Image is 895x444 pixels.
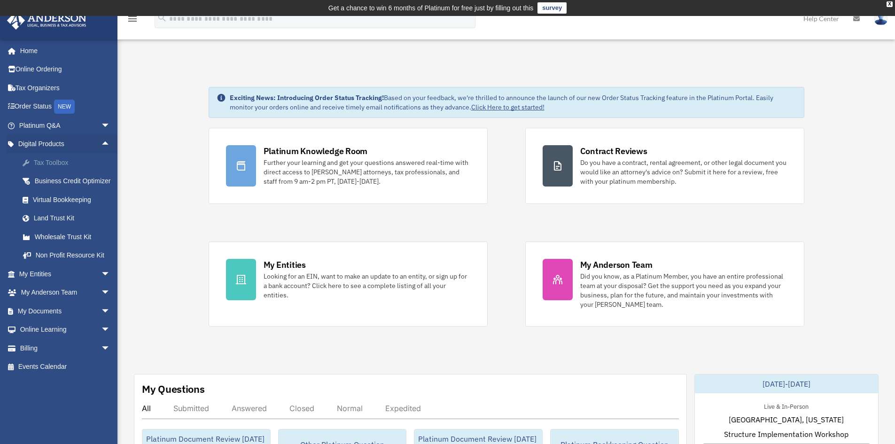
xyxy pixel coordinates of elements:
[232,404,267,413] div: Answered
[101,116,120,135] span: arrow_drop_down
[101,135,120,154] span: arrow_drop_up
[230,93,796,112] div: Based on your feedback, we're thrilled to announce the launch of our new Order Status Tracking fe...
[7,339,125,358] a: Billingarrow_drop_down
[7,60,125,79] a: Online Ordering
[7,78,125,97] a: Tax Organizers
[337,404,363,413] div: Normal
[264,259,306,271] div: My Entities
[328,2,534,14] div: Get a chance to win 6 months of Platinum for free just by filling out this
[13,172,125,191] a: Business Credit Optimizer
[13,209,125,228] a: Land Trust Kit
[525,128,804,204] a: Contract Reviews Do you have a contract, rental agreement, or other legal document you would like...
[33,194,113,206] div: Virtual Bookkeeping
[101,265,120,284] span: arrow_drop_down
[157,13,167,23] i: search
[289,404,314,413] div: Closed
[142,404,151,413] div: All
[471,103,545,111] a: Click Here to get started!
[580,259,653,271] div: My Anderson Team
[33,249,113,261] div: Non Profit Resource Kit
[7,135,125,154] a: Digital Productsarrow_drop_up
[7,320,125,339] a: Online Learningarrow_drop_down
[101,283,120,303] span: arrow_drop_down
[13,153,125,172] a: Tax Toolbox
[729,414,844,425] span: [GEOGRAPHIC_DATA], [US_STATE]
[580,145,647,157] div: Contract Reviews
[230,93,384,102] strong: Exciting News: Introducing Order Status Tracking!
[54,100,75,114] div: NEW
[385,404,421,413] div: Expedited
[7,116,125,135] a: Platinum Q&Aarrow_drop_down
[33,231,113,243] div: Wholesale Trust Kit
[580,158,787,186] div: Do you have a contract, rental agreement, or other legal document you would like an attorney's ad...
[264,272,470,300] div: Looking for an EIN, want to make an update to an entity, or sign up for a bank account? Click her...
[101,320,120,340] span: arrow_drop_down
[887,1,893,7] div: close
[264,158,470,186] div: Further your learning and get your questions answered real-time with direct access to [PERSON_NAM...
[33,212,113,224] div: Land Trust Kit
[101,339,120,358] span: arrow_drop_down
[33,157,113,169] div: Tax Toolbox
[7,265,125,283] a: My Entitiesarrow_drop_down
[13,190,125,209] a: Virtual Bookkeeping
[874,12,888,25] img: User Pic
[4,11,89,30] img: Anderson Advisors Platinum Portal
[142,382,205,396] div: My Questions
[525,241,804,327] a: My Anderson Team Did you know, as a Platinum Member, you have an entire professional team at your...
[209,128,488,204] a: Platinum Knowledge Room Further your learning and get your questions answered real-time with dire...
[127,13,138,24] i: menu
[580,272,787,309] div: Did you know, as a Platinum Member, you have an entire professional team at your disposal? Get th...
[33,175,113,187] div: Business Credit Optimizer
[756,401,816,411] div: Live & In-Person
[127,16,138,24] a: menu
[209,241,488,327] a: My Entities Looking for an EIN, want to make an update to an entity, or sign up for a bank accoun...
[7,302,125,320] a: My Documentsarrow_drop_down
[101,302,120,321] span: arrow_drop_down
[7,283,125,302] a: My Anderson Teamarrow_drop_down
[264,145,368,157] div: Platinum Knowledge Room
[13,227,125,246] a: Wholesale Trust Kit
[695,374,878,393] div: [DATE]-[DATE]
[7,97,125,117] a: Order StatusNEW
[7,358,125,376] a: Events Calendar
[7,41,120,60] a: Home
[537,2,567,14] a: survey
[13,246,125,265] a: Non Profit Resource Kit
[173,404,209,413] div: Submitted
[724,428,848,440] span: Structure Implementation Workshop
